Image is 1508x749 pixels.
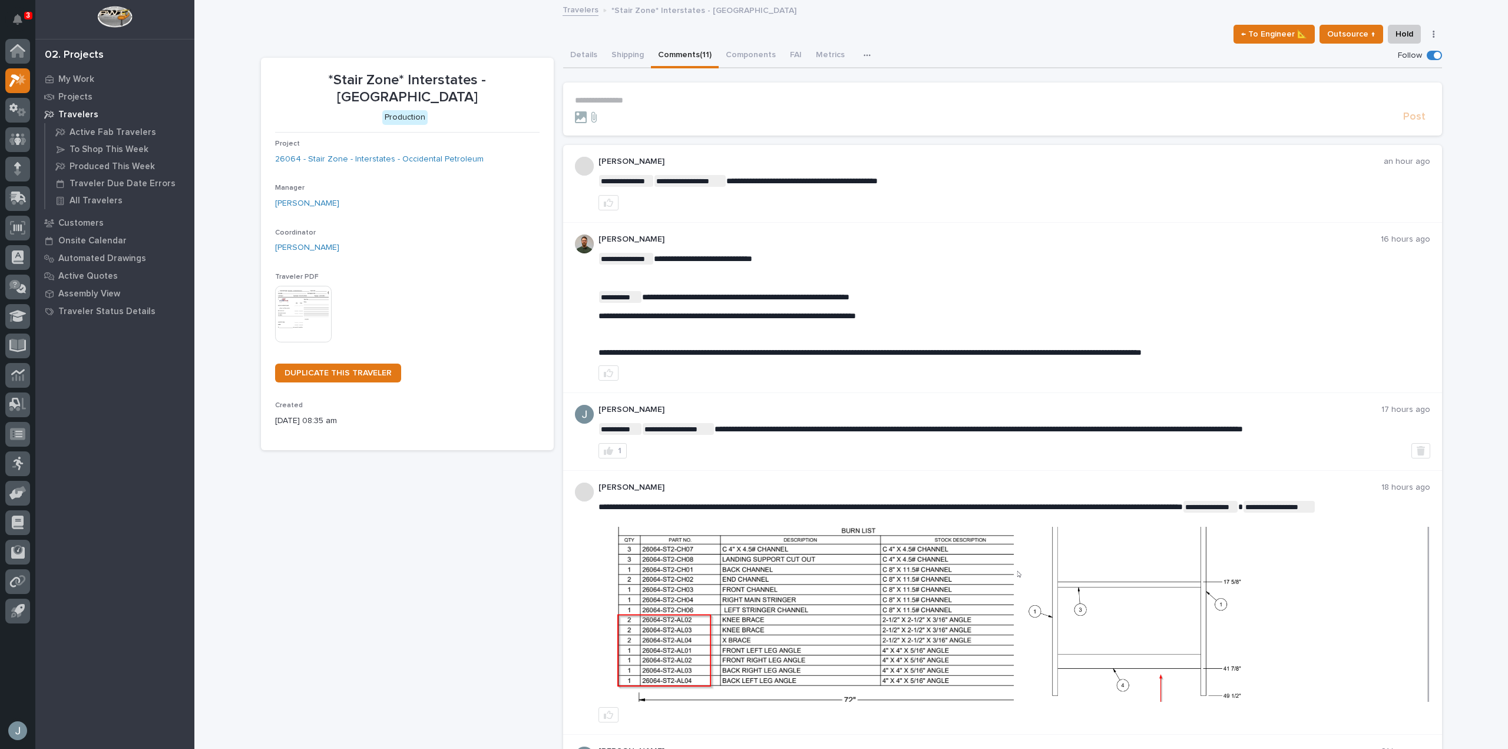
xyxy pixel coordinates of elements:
button: Hold [1388,25,1421,44]
button: like this post [598,365,619,381]
img: ACg8ocIJHU6JEmo4GV-3KL6HuSvSpWhSGqG5DdxF6tKpN6m2=s96-c [575,405,594,424]
button: ← To Engineer 📐 [1233,25,1315,44]
a: Onsite Calendar [35,232,194,249]
span: Hold [1395,27,1413,41]
p: [PERSON_NAME] [598,235,1381,245]
button: Comments (11) [651,44,719,68]
p: Follow [1398,51,1422,61]
a: Traveler Due Date Errors [45,175,194,192]
span: Post [1403,110,1426,124]
p: *Stair Zone* Interstates - [GEOGRAPHIC_DATA] [611,3,796,16]
span: Traveler PDF [275,273,319,281]
a: Active Fab Travelers [45,124,194,140]
a: My Work [35,70,194,88]
button: Outsource ↑ [1319,25,1383,44]
button: like this post [598,707,619,722]
span: Coordinator [275,229,316,236]
button: Post [1398,110,1430,124]
span: Manager [275,184,305,192]
img: Workspace Logo [97,6,132,28]
p: Projects [58,92,92,103]
a: Active Quotes [35,267,194,285]
p: [PERSON_NAME] [598,483,1381,493]
div: 1 [618,447,621,455]
button: 1 [598,443,627,458]
button: Shipping [604,44,651,68]
a: DUPLICATE THIS TRAVELER [275,364,401,382]
p: [DATE] 08:35 am [275,415,540,427]
p: Produced This Week [70,161,155,172]
button: Notifications [5,7,30,32]
span: Created [275,402,303,409]
p: Onsite Calendar [58,236,127,246]
p: Automated Drawings [58,253,146,264]
button: Details [563,44,604,68]
a: Traveler Status Details [35,302,194,320]
a: Customers [35,214,194,232]
span: Outsource ↑ [1327,27,1375,41]
a: Produced This Week [45,158,194,174]
a: [PERSON_NAME] [275,197,339,210]
button: FAI [783,44,809,68]
span: DUPLICATE THIS TRAVELER [285,369,392,377]
a: Projects [35,88,194,105]
a: Travelers [563,2,598,16]
button: like this post [598,195,619,210]
a: 26064 - Stair Zone - Interstates - Occidental Petroleum [275,153,484,166]
p: Customers [58,218,104,229]
p: All Travelers [70,196,123,206]
p: My Work [58,74,94,85]
p: 3 [26,11,30,19]
button: Metrics [809,44,852,68]
p: 17 hours ago [1381,405,1430,415]
p: an hour ago [1384,157,1430,167]
a: To Shop This Week [45,141,194,157]
p: Traveler Due Date Errors [70,179,176,189]
span: ← To Engineer 📐 [1241,27,1307,41]
p: Active Quotes [58,271,118,282]
p: Assembly View [58,289,120,299]
div: Notifications3 [15,14,30,33]
div: 02. Projects [45,49,104,62]
p: *Stair Zone* Interstates - [GEOGRAPHIC_DATA] [275,72,540,106]
p: To Shop This Week [70,144,148,155]
span: Project [275,140,300,147]
p: Traveler Status Details [58,306,156,317]
a: Travelers [35,105,194,123]
div: Production [382,110,428,125]
a: Assembly View [35,285,194,302]
p: Travelers [58,110,98,120]
button: Delete post [1411,443,1430,458]
p: 18 hours ago [1381,483,1430,493]
a: Automated Drawings [35,249,194,267]
p: [PERSON_NAME] [598,157,1384,167]
img: AATXAJw4slNr5ea0WduZQVIpKGhdapBAGQ9xVsOeEvl5=s96-c [575,235,594,253]
p: 16 hours ago [1381,235,1430,245]
p: [PERSON_NAME] [598,405,1381,415]
a: All Travelers [45,192,194,209]
button: Components [719,44,783,68]
button: users-avatar [5,718,30,743]
a: [PERSON_NAME] [275,242,339,254]
p: Active Fab Travelers [70,127,156,138]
